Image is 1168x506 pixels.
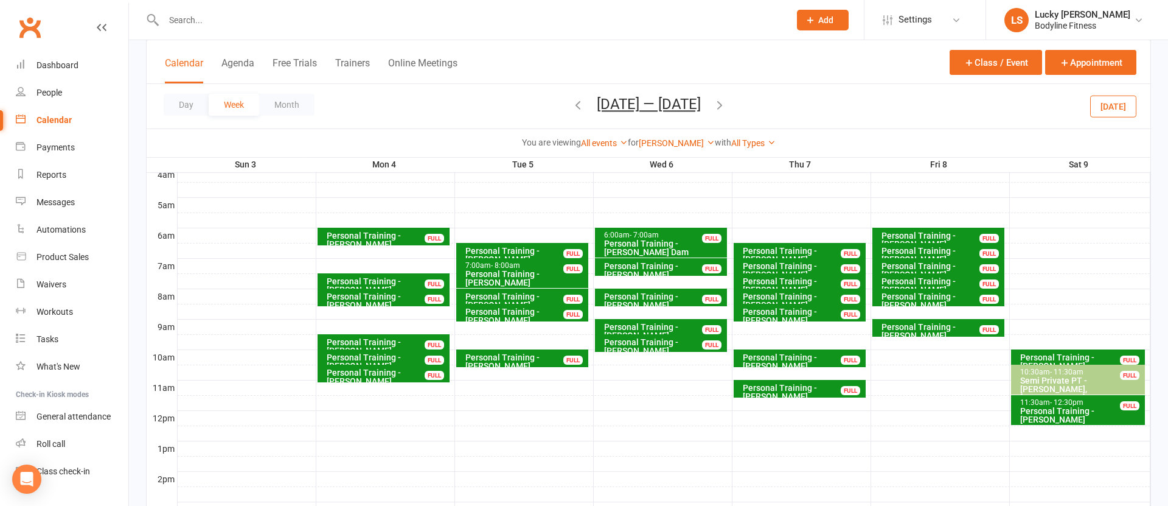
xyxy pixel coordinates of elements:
[15,12,45,43] a: Clubworx
[36,88,62,97] div: People
[36,307,73,317] div: Workouts
[841,310,860,319] div: FULL
[841,249,860,258] div: FULL
[147,471,177,487] th: 2pm
[1050,398,1083,407] span: - 12:30pm
[563,249,583,258] div: FULL
[16,189,128,216] a: Messages
[742,292,863,309] div: Personal Training - [PERSON_NAME]
[1120,401,1139,410] div: FULL
[742,307,863,325] div: Personal Training - [PERSON_NAME]
[16,244,128,271] a: Product Sales
[16,134,128,161] a: Payments
[1020,376,1143,402] div: Semi Private PT - [PERSON_NAME], [PERSON_NAME]
[1004,8,1029,32] div: LS
[871,157,1009,172] th: Fri 8
[36,60,78,70] div: Dashboard
[221,57,254,83] button: Agenda
[425,279,444,289] div: FULL
[563,295,583,304] div: FULL
[841,264,860,273] div: FULL
[742,247,863,264] div: Personal Training - [PERSON_NAME]
[603,239,725,256] div: Personal Training - [PERSON_NAME] Dam
[742,353,863,370] div: Personal Training - [PERSON_NAME]
[465,307,586,325] div: Personal Training - [PERSON_NAME]
[522,138,581,147] strong: You are viewing
[164,94,209,116] button: Day
[841,356,860,365] div: FULL
[732,157,871,172] th: Thu 7
[491,261,520,270] span: - 8:00am
[603,323,725,340] div: Personal Training - [PERSON_NAME]
[841,279,860,289] div: FULL
[881,323,1002,340] div: Personal Training - [PERSON_NAME]
[36,466,90,476] div: Class check-in
[147,258,177,273] th: 7am
[326,231,447,248] div: Personal Training - [PERSON_NAME]
[273,57,317,83] button: Free Trials
[593,157,732,172] th: Wed 6
[16,271,128,298] a: Waivers
[326,292,447,309] div: Personal Training - [PERSON_NAME]
[630,231,659,239] span: - 7:00am
[36,279,66,289] div: Waivers
[979,279,999,289] div: FULL
[425,340,444,350] div: FULL
[165,57,203,83] button: Calendar
[16,79,128,107] a: People
[16,298,128,326] a: Workouts
[881,292,1002,309] div: Personal Training - [PERSON_NAME]
[16,403,128,430] a: General attendance kiosk mode
[950,50,1042,75] button: Class / Event
[1050,368,1083,376] span: - 11:30am
[12,465,41,494] div: Open Intercom Messenger
[715,138,731,147] strong: with
[388,57,457,83] button: Online Meetings
[1035,9,1130,20] div: Lucky [PERSON_NAME]
[1009,157,1150,172] th: Sat 9
[465,247,586,264] div: Personal Training - [PERSON_NAME]
[1120,356,1139,365] div: FULL
[702,325,721,334] div: FULL
[147,441,177,456] th: 1pm
[16,161,128,189] a: Reports
[36,252,89,262] div: Product Sales
[979,295,999,304] div: FULL
[160,12,781,29] input: Search...
[16,326,128,353] a: Tasks
[147,350,177,365] th: 10am
[209,94,259,116] button: Week
[881,262,1002,279] div: Personal Training - [PERSON_NAME]
[603,338,725,355] div: Personal Training - [PERSON_NAME]
[36,115,72,125] div: Calendar
[425,371,444,380] div: FULL
[841,295,860,304] div: FULL
[841,386,860,395] div: FULL
[979,325,999,334] div: FULL
[881,247,1002,264] div: Personal Training - [PERSON_NAME]
[603,262,725,279] div: Personal Training - [PERSON_NAME]
[147,289,177,304] th: 8am
[465,262,586,270] div: 7:00am
[335,57,370,83] button: Trainers
[425,295,444,304] div: FULL
[1035,20,1130,31] div: Bodyline Fitness
[465,353,586,370] div: Personal Training - [PERSON_NAME]
[979,249,999,258] div: FULL
[147,228,177,243] th: 6am
[1120,371,1139,380] div: FULL
[742,384,863,401] div: Personal Training - [PERSON_NAME]
[147,410,177,426] th: 12pm
[465,292,586,309] div: Personal Training - [PERSON_NAME]
[742,262,863,279] div: Personal Training - [PERSON_NAME]
[979,264,999,273] div: FULL
[702,295,721,304] div: FULL
[899,6,932,33] span: Settings
[259,94,315,116] button: Month
[797,10,849,30] button: Add
[581,138,628,148] a: All events
[881,277,1002,294] div: Personal Training - [PERSON_NAME]
[1020,353,1143,370] div: Personal Training - [PERSON_NAME]
[702,340,721,350] div: FULL
[36,362,80,371] div: What's New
